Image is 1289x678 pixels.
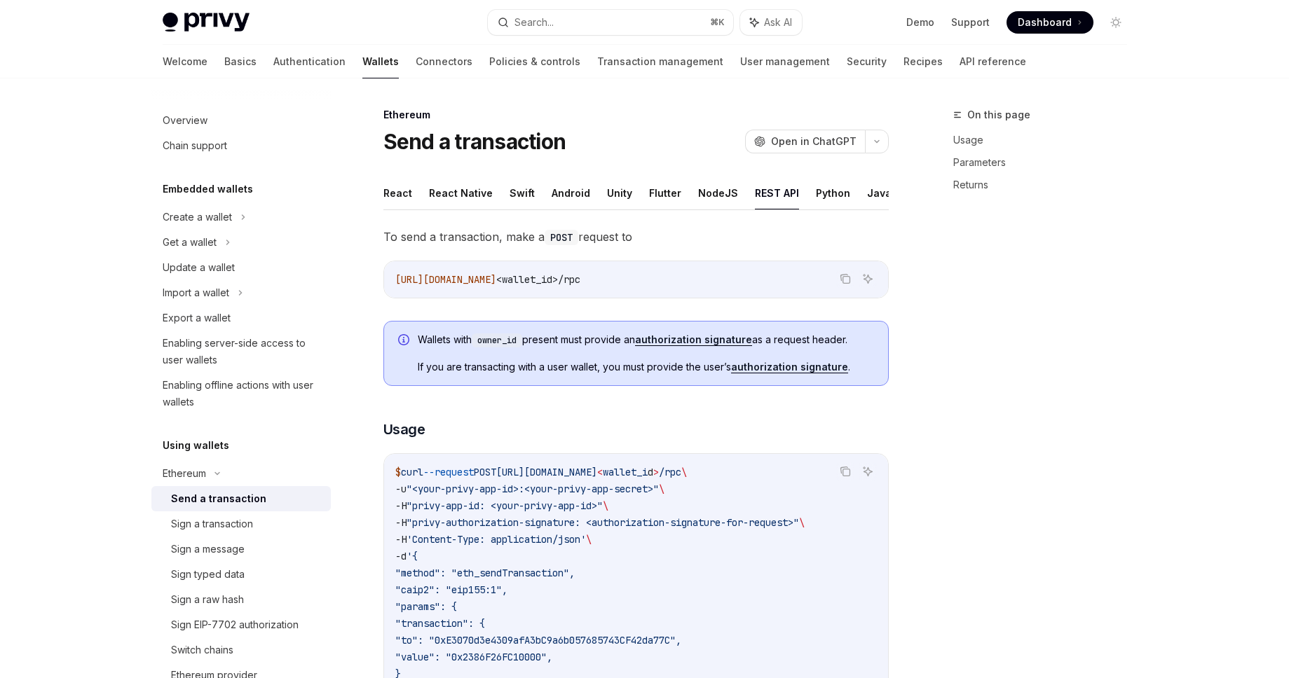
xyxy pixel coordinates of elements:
span: On this page [967,106,1030,123]
div: Update a wallet [163,259,235,276]
div: Ethereum [163,465,206,482]
a: Chain support [151,133,331,158]
span: /rpc [659,466,681,478]
span: \ [659,483,664,495]
span: "caip2": "eip155:1", [395,583,507,596]
div: Enabling offline actions with user wallets [163,377,322,410]
span: [URL][DOMAIN_NAME] [395,273,496,286]
span: \ [799,516,805,529]
a: Overview [151,108,331,133]
a: Update a wallet [151,255,331,280]
span: If you are transacting with a user wallet, you must provide the user’s . [418,360,874,374]
span: -u [395,483,407,495]
button: Ask AI [859,270,877,288]
a: Enabling offline actions with user wallets [151,373,331,415]
button: Ask AI [740,10,802,35]
div: Sign a raw hash [171,591,244,608]
div: Export a wallet [163,310,231,326]
svg: Info [398,334,412,348]
button: Flutter [649,177,681,209]
a: User management [740,45,830,78]
button: Python [816,177,850,209]
a: Sign EIP-7702 authorization [151,612,331,637]
span: -H [395,499,407,512]
span: 'Content-Type: application/json' [407,533,586,546]
span: \ [586,533,592,546]
span: Open in ChatGPT [771,134,857,148]
span: "privy-authorization-signature: <authorization-signature-for-request>" [407,516,799,529]
button: Swift [510,177,535,209]
span: > [653,466,659,478]
span: Ask AI [764,15,792,29]
div: Sign typed data [171,566,245,583]
button: Open in ChatGPT [745,130,865,153]
a: Basics [224,45,257,78]
span: <wallet_id>/rpc [496,273,580,286]
a: Authentication [273,45,346,78]
a: Enabling server-side access to user wallets [151,331,331,373]
a: Security [847,45,887,78]
a: Sign a message [151,537,331,562]
button: Search...⌘K [488,10,733,35]
span: $ [395,466,401,478]
a: Demo [906,15,934,29]
code: owner_id [472,333,522,347]
button: REST API [755,177,799,209]
button: Toggle dark mode [1105,11,1127,34]
a: authorization signature [635,333,752,346]
a: Export a wallet [151,305,331,331]
a: Parameters [953,151,1138,174]
a: Support [951,15,990,29]
a: authorization signature [731,361,848,373]
span: < [597,466,603,478]
button: React [383,177,412,209]
span: "params": { [395,600,457,613]
h5: Embedded wallets [163,181,253,198]
a: Recipes [903,45,943,78]
a: Sign a raw hash [151,587,331,612]
span: \ [681,466,687,478]
button: Java [867,177,892,209]
button: NodeJS [698,177,738,209]
span: "to": "0xE3070d3e4309afA3bC9a6b057685743CF42da77C", [395,634,681,646]
span: Wallets with present must provide an as a request header. [418,333,874,347]
div: Sign a message [171,541,245,558]
span: To send a transaction, make a request to [383,227,889,247]
a: Dashboard [1007,11,1093,34]
span: -H [395,533,407,546]
a: Returns [953,174,1138,196]
span: \ [603,499,608,512]
span: "method": "eth_sendTransaction", [395,567,575,579]
img: light logo [163,13,250,32]
span: Usage [383,420,425,439]
div: Switch chains [171,642,233,658]
button: React Native [429,177,493,209]
div: Overview [163,112,207,129]
a: Connectors [416,45,472,78]
div: Enabling server-side access to user wallets [163,335,322,368]
a: Switch chains [151,637,331,663]
span: curl [401,466,423,478]
a: Sign a transaction [151,511,331,537]
span: "<your-privy-app-id>:<your-privy-app-secret>" [407,483,659,495]
a: Wallets [362,45,399,78]
a: Policies & controls [489,45,580,78]
div: Sign a transaction [171,516,253,532]
a: Sign typed data [151,562,331,587]
a: API reference [960,45,1026,78]
span: d [648,466,653,478]
span: -H [395,516,407,529]
div: Send a transaction [171,490,266,507]
div: Sign EIP-7702 authorization [171,616,299,633]
h1: Send a transaction [383,129,566,154]
button: Ask AI [859,462,877,480]
span: "transaction": { [395,617,485,630]
button: Copy the contents from the code block [836,462,854,480]
span: ⌘ K [710,17,725,28]
a: Transaction management [597,45,723,78]
span: --request [423,466,474,478]
div: Get a wallet [163,234,217,251]
span: [URL][DOMAIN_NAME] [496,466,597,478]
a: Usage [953,129,1138,151]
div: Chain support [163,137,227,154]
